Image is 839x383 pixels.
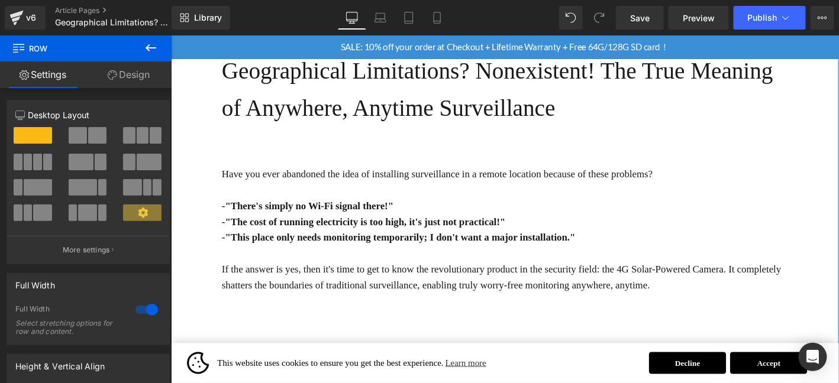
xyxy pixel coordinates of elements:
[5,6,46,30] a: v6
[172,6,230,30] a: New Library
[15,304,124,317] div: Full Width
[683,12,715,24] span: Preview
[366,6,395,30] a: Laptop
[54,177,238,189] span: -"There's simply no Wi-Fi signal there!"
[734,6,806,30] button: Publish
[630,12,650,24] span: Save
[292,342,340,360] a: Learn more
[15,274,55,290] div: Full Width
[194,12,222,23] span: Library
[588,6,611,30] button: Redo
[512,339,595,363] a: Decline
[811,6,834,30] button: More
[7,236,169,264] button: More settings
[86,61,172,88] a: Design
[54,245,654,274] span: If the answer is yes, then it's time to get to know the revolutionary product in the security fie...
[669,6,729,30] a: Preview
[12,35,130,61] span: Row
[799,343,827,371] div: Open Intercom Messenger
[338,6,366,30] a: Desktop
[423,6,451,30] a: Mobile
[17,339,41,363] img: logo
[63,245,110,255] p: More settings
[395,6,423,30] a: Tablet
[15,355,105,371] div: Height & Vertical Align
[15,319,122,336] div: Select stretching options for row and content.
[691,348,699,355] span: Close the cookie banner
[54,194,359,206] span: -"The cost of running electricity is too high, it's just not practical!"
[599,339,682,363] a: Accept
[24,10,38,25] div: v6
[55,18,169,27] span: Geographical Limitations? Nonexistent! The True Meaning of Anywhere, Anytime Surveillance
[748,13,777,22] span: Publish
[15,109,161,121] p: Desktop Layout
[54,142,517,154] span: Have you ever abandoned the idea of installing surveillance in a remote location because of these...
[54,210,434,222] span: -"This place only needs monitoring temporarily; I don't want a major installation."
[559,6,583,30] button: Undo
[55,6,191,15] a: Article Pages
[54,18,669,98] h1: Geographical Limitations? Nonexistent! The True Meaning of Anywhere, Anytime Surveillance
[50,342,503,360] span: This website uses cookies to ensure you get the best experience.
